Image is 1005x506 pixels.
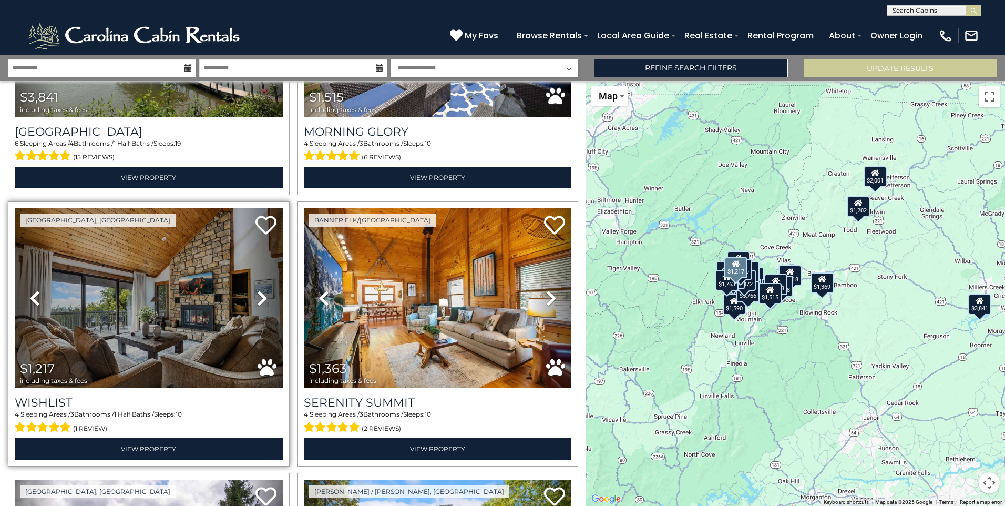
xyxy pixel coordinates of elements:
[727,250,746,271] div: $884
[968,294,991,315] div: $3,841
[594,59,787,77] a: Refine Search Filters
[20,485,176,498] a: [GEOGRAPHIC_DATA], [GEOGRAPHIC_DATA]
[114,410,154,418] span: 1 Half Baths /
[15,139,18,147] span: 6
[309,485,509,498] a: [PERSON_NAME] / [PERSON_NAME], [GEOGRAPHIC_DATA]
[964,28,979,43] img: mail-regular-white.png
[304,167,572,188] a: View Property
[960,499,1002,505] a: Report a map error
[979,86,1000,107] button: Toggle fullscreen view
[732,270,755,291] div: $1,972
[15,396,283,410] a: Wishlist
[362,150,401,164] span: (6 reviews)
[309,214,436,227] a: Banner Elk/[GEOGRAPHIC_DATA]
[599,90,618,102] span: Map
[304,139,572,164] div: Sleeping Areas / Bathrooms / Sleeps:
[729,259,752,280] div: $1,972
[15,410,283,435] div: Sleeping Areas / Bathrooms / Sleeps:
[309,361,347,376] span: $1,363
[824,499,869,506] button: Keyboard shortcuts
[26,20,244,52] img: White-1-2.png
[15,438,283,460] a: View Property
[304,139,308,147] span: 4
[15,125,283,139] h3: Lake Haven Lodge
[20,89,58,105] span: $3,841
[15,410,19,418] span: 4
[114,139,153,147] span: 1 Half Baths /
[592,26,674,45] a: Local Area Guide
[938,28,953,43] img: phone-regular-white.png
[425,410,431,418] span: 10
[742,26,819,45] a: Rental Program
[309,89,344,105] span: $1,515
[304,125,572,139] a: Morning Glory
[764,274,787,295] div: $1,318
[450,29,501,43] a: My Favs
[15,208,283,388] img: thumbnail_167104241.jpeg
[770,276,793,297] div: $2,778
[309,106,376,113] span: including taxes & fees
[304,410,308,418] span: 4
[304,438,572,460] a: View Property
[20,361,55,376] span: $1,217
[20,214,176,227] a: [GEOGRAPHIC_DATA], [GEOGRAPHIC_DATA]
[727,251,750,272] div: $2,406
[304,410,572,435] div: Sleeping Areas / Bathrooms / Sleeps:
[15,139,283,164] div: Sleeping Areas / Bathrooms / Sleeps:
[715,270,739,291] div: $1,763
[175,139,181,147] span: 19
[360,139,363,147] span: 3
[724,257,747,278] div: $1,217
[465,29,498,42] span: My Favs
[544,215,565,237] a: Add to favorites
[425,139,431,147] span: 10
[824,26,860,45] a: About
[15,167,283,188] a: View Property
[979,472,1000,493] button: Map camera controls
[511,26,587,45] a: Browse Rentals
[679,26,737,45] a: Real Estate
[875,499,932,505] span: Map data ©2025 Google
[362,422,401,436] span: (2 reviews)
[591,86,628,106] button: Change map style
[758,283,781,304] div: $1,515
[309,377,376,384] span: including taxes & fees
[589,492,623,506] img: Google
[736,281,759,302] div: $5,766
[20,106,87,113] span: including taxes & fees
[736,261,760,282] div: $1,267
[69,139,74,147] span: 4
[863,166,886,187] div: $2,001
[304,208,572,388] img: thumbnail_167191056.jpeg
[778,265,802,286] div: $2,718
[360,410,363,418] span: 3
[255,215,276,237] a: Add to favorites
[73,150,115,164] span: (15 reviews)
[811,272,834,294] div: $1,369
[589,492,623,506] a: Open this area in Google Maps (opens a new window)
[70,410,74,418] span: 3
[15,125,283,139] a: [GEOGRAPHIC_DATA]
[73,422,107,436] span: (1 review)
[723,294,746,315] div: $1,590
[939,499,953,505] a: Terms
[804,59,997,77] button: Update Results
[20,377,87,384] span: including taxes & fees
[865,26,928,45] a: Owner Login
[304,396,572,410] a: Serenity Summit
[176,410,182,418] span: 10
[846,196,869,217] div: $1,202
